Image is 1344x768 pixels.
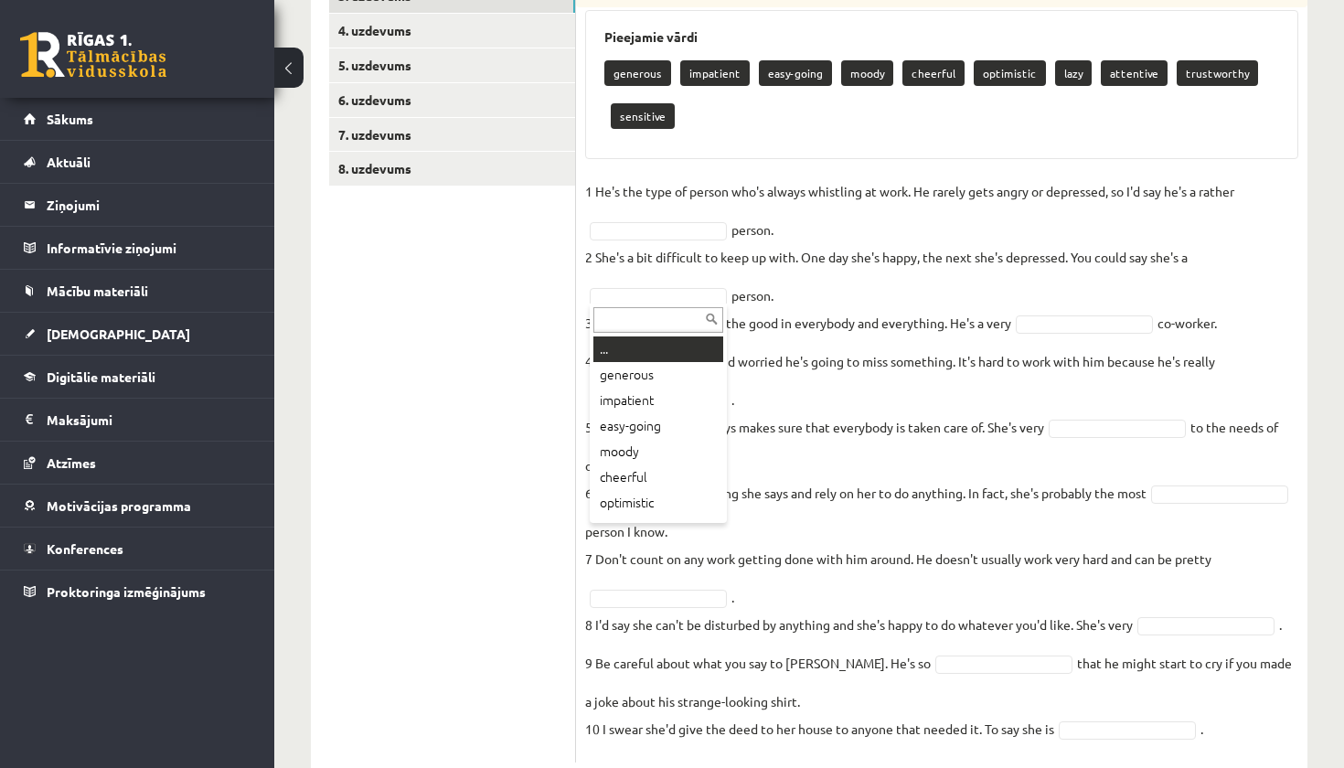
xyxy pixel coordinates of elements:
div: lazy [593,516,723,541]
div: generous [593,362,723,388]
div: optimistic [593,490,723,516]
div: impatient [593,388,723,413]
div: ... [593,336,723,362]
div: easy-going [593,413,723,439]
div: cheerful [593,464,723,490]
div: moody [593,439,723,464]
